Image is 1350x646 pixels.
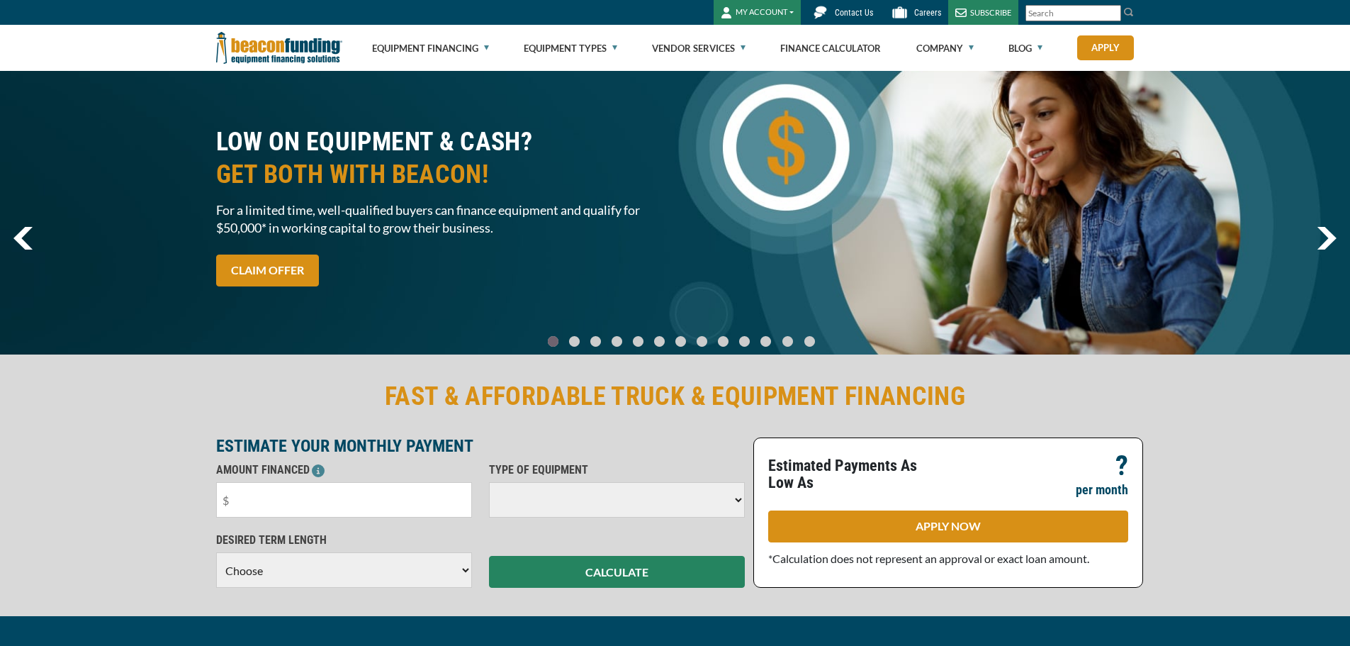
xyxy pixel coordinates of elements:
[216,126,667,191] h2: LOW ON EQUIPMENT & CASH?
[544,335,561,347] a: Go To Slide 0
[216,532,472,549] p: DESIRED TERM LENGTH
[216,438,745,455] p: ESTIMATE YOUR MONTHLY PAYMENT
[489,462,745,479] p: TYPE OF EQUIPMENT
[216,462,472,479] p: AMOUNT FINANCED
[1317,227,1337,250] a: next
[13,227,33,250] img: Left Navigator
[372,26,489,71] a: Equipment Financing
[780,26,881,71] a: Finance Calculator
[835,8,873,18] span: Contact Us
[1077,35,1134,60] a: Apply
[1076,481,1128,499] p: per month
[914,8,941,18] span: Careers
[216,25,342,71] img: Beacon Funding Corporation logo
[1123,6,1135,18] img: Search
[216,158,667,191] span: GET BOTH WITH BEACON!
[216,380,1135,413] h2: FAST & AFFORDABLE TRUCK & EQUIPMENT FINANCING
[1025,5,1121,21] input: Search
[779,335,797,347] a: Go To Slide 11
[652,26,746,71] a: Vendor Services
[629,335,646,347] a: Go To Slide 4
[714,335,731,347] a: Go To Slide 8
[736,335,753,347] a: Go To Slide 9
[801,335,819,347] a: Go To Slide 12
[587,335,604,347] a: Go To Slide 2
[608,335,625,347] a: Go To Slide 3
[768,511,1128,542] a: APPLY NOW
[216,255,319,286] a: CLAIM OFFER
[489,556,745,588] button: CALCULATE
[651,335,668,347] a: Go To Slide 5
[1008,26,1042,71] a: Blog
[1317,227,1337,250] img: Right Navigator
[566,335,583,347] a: Go To Slide 1
[216,201,667,237] span: For a limited time, well-qualified buyers can finance equipment and qualify for $50,000* in worki...
[672,335,689,347] a: Go To Slide 6
[13,227,33,250] a: previous
[768,457,940,491] p: Estimated Payments As Low As
[768,552,1089,565] span: *Calculation does not represent an approval or exact loan amount.
[916,26,974,71] a: Company
[693,335,710,347] a: Go To Slide 7
[1115,457,1128,474] p: ?
[216,482,472,518] input: $
[1106,8,1118,19] a: Clear search text
[757,335,775,347] a: Go To Slide 10
[524,26,617,71] a: Equipment Types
